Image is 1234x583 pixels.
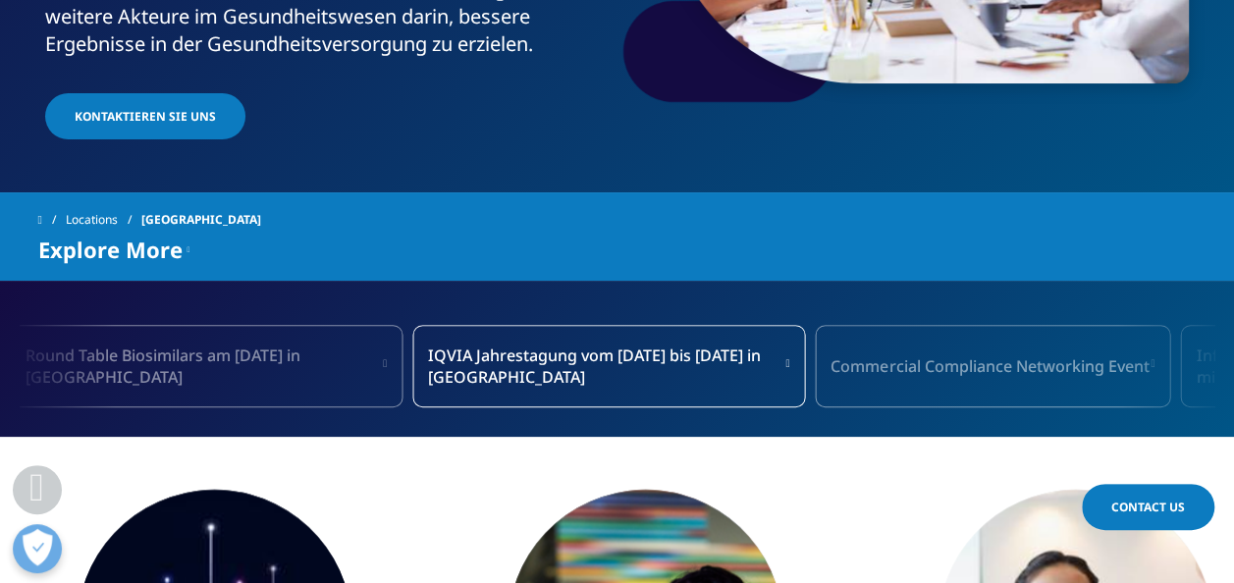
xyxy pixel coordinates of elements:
[815,325,1170,407] div: 2 / 8
[10,325,402,407] div: 8 / 8
[38,238,183,261] span: Explore More
[428,344,783,388] span: IQVIA Jahrestagung vom [DATE] bis [DATE] in [GEOGRAPHIC_DATA]
[1082,484,1214,530] a: Contact Us
[141,202,261,238] span: [GEOGRAPHIC_DATA]
[412,325,805,407] a: IQVIA Jahrestagung vom [DATE] bis [DATE] in [GEOGRAPHIC_DATA]
[26,344,381,388] span: Round Table Biosimilars am [DATE] in [GEOGRAPHIC_DATA]
[13,524,62,573] button: Präferenzen öffnen
[66,202,141,238] a: Locations
[815,325,1170,407] a: Commercial Compliance Networking Event
[10,325,402,407] a: Round Table Biosimilars am [DATE] in [GEOGRAPHIC_DATA]
[75,108,216,125] span: Kontaktieren Sie uns
[1111,499,1185,515] span: Contact Us
[412,325,805,407] div: 1 / 8
[45,93,245,139] a: Kontaktieren Sie uns
[831,355,1149,377] span: Commercial Compliance Networking Event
